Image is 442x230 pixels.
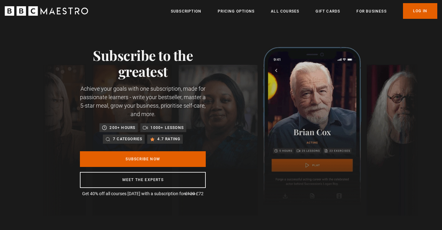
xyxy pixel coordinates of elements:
p: 1000+ lessons [150,125,184,131]
a: Subscription [171,8,201,14]
p: 7 categories [113,136,142,142]
p: Get 40% off all courses [DATE] with a subscription for [80,190,206,197]
a: Subscribe Now [80,151,206,167]
a: Pricing Options [218,8,255,14]
p: Achieve your goals with one subscription, made for passionate learners - write your bestseller, m... [80,84,206,118]
h1: Subscribe to the greatest [80,47,206,79]
span: £72 [196,191,204,196]
a: All Courses [271,8,299,14]
a: Meet the experts [80,172,206,188]
svg: BBC Maestro [5,6,88,16]
a: Gift Cards [316,8,340,14]
p: 200+ hours [109,125,135,131]
p: 4.7 rating [157,136,180,142]
span: £120 [185,191,195,196]
a: For business [356,8,386,14]
nav: Primary [171,3,437,19]
a: Log In [403,3,437,19]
